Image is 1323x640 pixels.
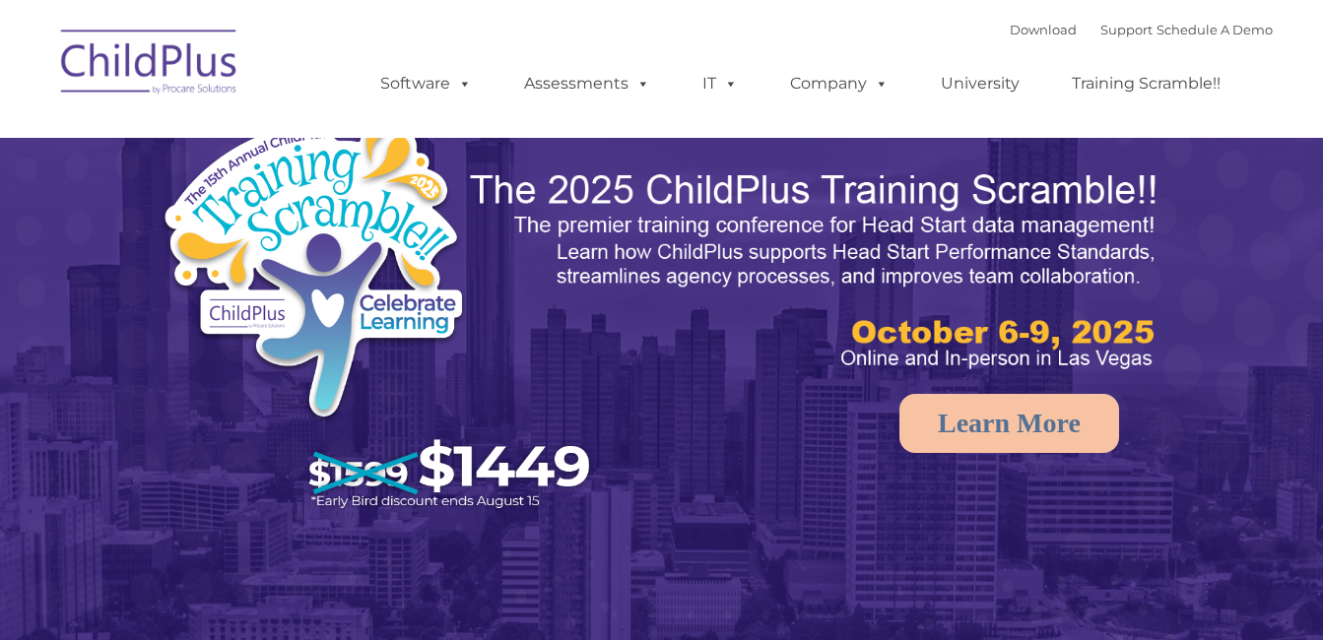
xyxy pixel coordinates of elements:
[921,64,1039,103] a: University
[361,64,492,103] a: Software
[1010,22,1273,37] font: |
[1010,22,1077,37] a: Download
[770,64,908,103] a: Company
[1052,64,1240,103] a: Training Scramble!!
[1157,22,1273,37] a: Schedule A Demo
[504,64,670,103] a: Assessments
[1100,22,1153,37] a: Support
[683,64,758,103] a: IT
[899,394,1119,453] a: Learn More
[51,16,248,114] img: ChildPlus by Procare Solutions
